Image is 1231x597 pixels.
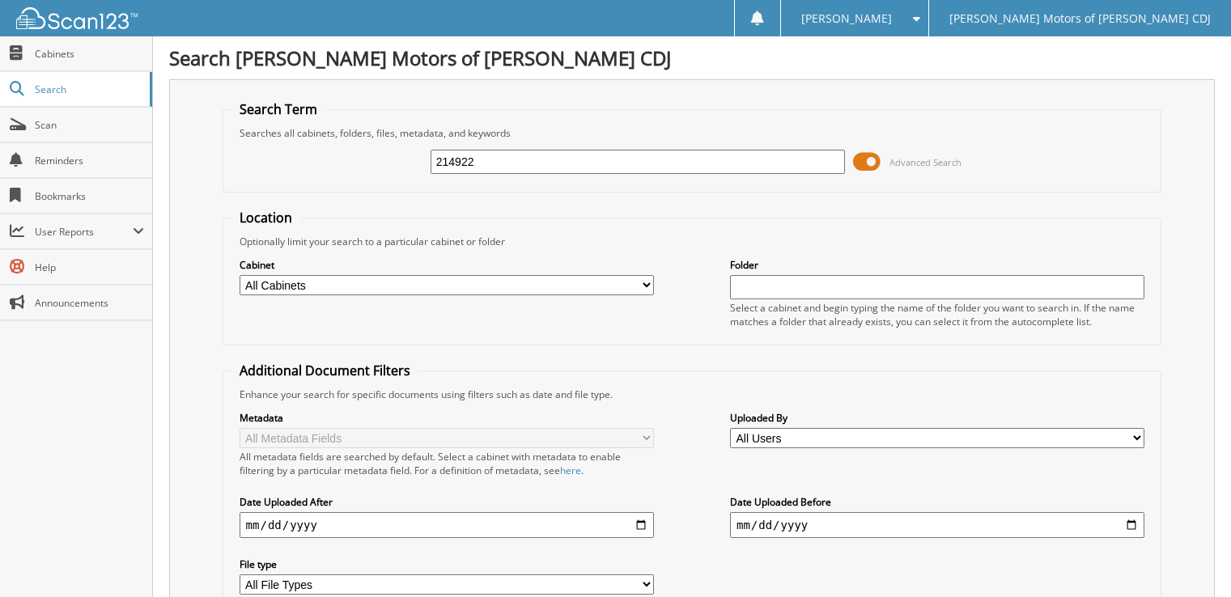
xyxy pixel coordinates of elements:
[35,154,144,167] span: Reminders
[231,126,1153,140] div: Searches all cabinets, folders, files, metadata, and keywords
[240,557,654,571] label: File type
[35,260,144,274] span: Help
[231,235,1153,248] div: Optionally limit your search to a particular cabinet or folder
[801,14,892,23] span: [PERSON_NAME]
[240,258,654,272] label: Cabinet
[169,44,1215,71] h1: Search [PERSON_NAME] Motors of [PERSON_NAME] CDJ
[35,296,144,310] span: Announcements
[231,209,300,227] legend: Location
[35,189,144,203] span: Bookmarks
[730,301,1144,328] div: Select a cabinet and begin typing the name of the folder you want to search in. If the name match...
[240,450,654,477] div: All metadata fields are searched by default. Select a cabinet with metadata to enable filtering b...
[240,512,654,538] input: start
[240,495,654,509] label: Date Uploaded After
[35,83,142,96] span: Search
[231,387,1153,401] div: Enhance your search for specific documents using filters such as date and file type.
[889,156,961,168] span: Advanced Search
[35,118,144,132] span: Scan
[560,464,581,477] a: here
[35,47,144,61] span: Cabinets
[231,362,418,379] legend: Additional Document Filters
[730,411,1144,425] label: Uploaded By
[730,512,1144,538] input: end
[730,495,1144,509] label: Date Uploaded Before
[240,411,654,425] label: Metadata
[730,258,1144,272] label: Folder
[16,7,138,29] img: scan123-logo-white.svg
[35,225,133,239] span: User Reports
[231,100,325,118] legend: Search Term
[949,14,1211,23] span: [PERSON_NAME] Motors of [PERSON_NAME] CDJ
